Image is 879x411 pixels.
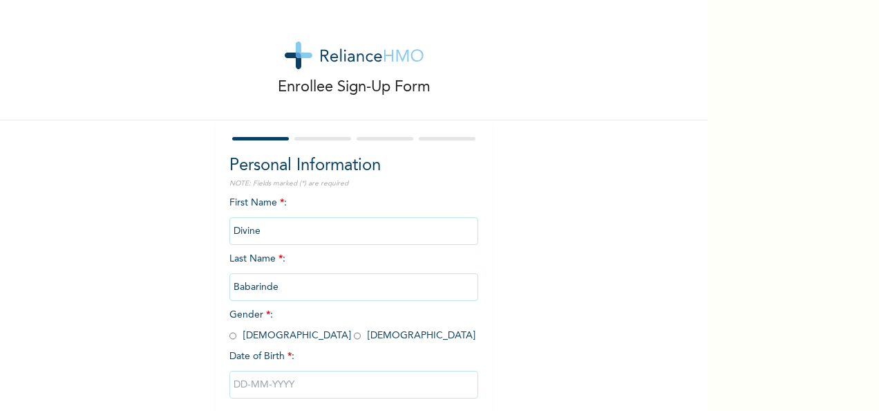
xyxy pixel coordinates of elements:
[278,76,431,99] p: Enrollee Sign-Up Form
[229,349,294,364] span: Date of Birth :
[229,273,478,301] input: Enter your last name
[229,198,478,236] span: First Name :
[229,310,475,340] span: Gender : [DEMOGRAPHIC_DATA] [DEMOGRAPHIC_DATA]
[229,179,478,189] p: NOTE: Fields marked (*) are required
[229,254,478,292] span: Last Name :
[229,154,478,179] h2: Personal Information
[229,371,478,399] input: DD-MM-YYYY
[229,217,478,245] input: Enter your first name
[285,42,424,69] img: logo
